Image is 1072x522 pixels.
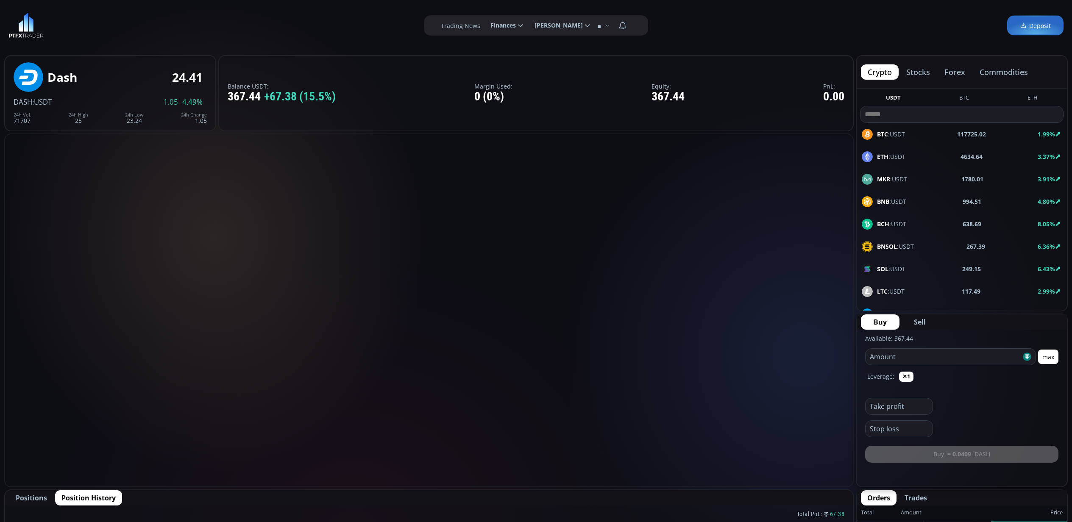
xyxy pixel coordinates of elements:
[1038,197,1055,205] b: 4.80%
[823,83,844,89] label: PnL:
[957,130,986,139] b: 117725.02
[899,64,937,80] button: stocks
[867,493,890,503] span: Orders
[861,490,897,505] button: Orders
[441,21,480,30] label: Trading News
[963,219,981,228] b: 638.69
[962,287,980,296] b: 117.49
[652,90,685,103] div: 367.44
[874,317,887,327] span: Buy
[973,64,1035,80] button: commodities
[228,90,336,103] div: 367.44
[5,505,853,521] div: Total PnL:
[877,130,905,139] span: :USDT
[1038,350,1058,364] button: max
[877,242,897,250] b: BNSOL
[1020,21,1051,30] span: Deposit
[1038,310,1055,318] b: 6.26%
[883,94,904,104] button: USDT
[172,71,203,84] div: 24.41
[14,97,32,107] span: DASH
[474,83,512,89] label: Margin Used:
[877,197,906,206] span: :USDT
[877,287,905,296] span: :USDT
[69,112,88,124] div: 25
[474,90,512,103] div: 0 (0%)
[965,309,980,318] b: 24.46
[966,242,985,251] b: 267.39
[55,490,122,505] button: Position History
[1038,242,1055,250] b: 6.36%
[69,112,88,117] div: 24h High
[8,13,44,38] img: LOGO
[181,112,207,124] div: 1.05
[181,112,207,117] div: 24h Change
[877,175,907,183] span: :USDT
[898,490,933,505] button: Trades
[961,152,983,161] b: 4634.64
[877,310,891,318] b: LINK
[14,112,31,124] div: 71707
[956,94,972,104] button: BTC
[1024,94,1041,104] button: ETH
[861,64,899,80] button: crypto
[1038,220,1055,228] b: 8.05%
[877,153,888,161] b: ETH
[264,90,336,103] span: +67.38 (15.5%)
[32,97,52,107] span: :USDT
[877,265,888,273] b: SOL
[901,507,922,518] div: Amount
[963,197,981,206] b: 994.51
[962,264,981,273] b: 249.15
[899,372,913,382] button: ✕1
[877,219,906,228] span: :USDT
[182,98,203,106] span: 4.49%
[1038,175,1055,183] b: 3.91%
[877,309,908,318] span: :USDT
[877,197,889,205] b: BNB
[867,372,894,381] label: Leverage:
[125,112,144,124] div: 23.24
[877,175,890,183] b: MKR
[228,83,336,89] label: Balance USDT:
[61,493,116,503] span: Position History
[1038,287,1055,295] b: 2.99%
[877,242,914,251] span: :USDT
[484,17,516,34] span: Finances
[861,507,901,518] div: Total
[16,493,47,503] span: Positions
[922,507,1063,518] div: Price
[1038,130,1055,138] b: 1.99%
[652,83,685,89] label: Equity:
[529,17,583,34] span: [PERSON_NAME]
[125,112,144,117] div: 24h Low
[14,112,31,117] div: 24h Vol.
[823,90,844,103] div: 0.00
[1038,153,1055,161] b: 3.37%
[877,264,905,273] span: :USDT
[1007,16,1064,36] a: Deposit
[914,317,926,327] span: Sell
[877,152,905,161] span: :USDT
[47,71,77,84] div: Dash
[877,220,889,228] b: BCH
[901,314,938,330] button: Sell
[938,64,972,80] button: forex
[905,493,927,503] span: Trades
[877,130,888,138] b: BTC
[1038,265,1055,273] b: 6.43%
[164,98,178,106] span: 1.05
[877,287,888,295] b: LTC
[830,510,845,519] span: 67.38
[961,175,983,183] b: 1780.01
[9,490,53,505] button: Positions
[861,314,899,330] button: Buy
[865,334,913,342] label: Available: 367.44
